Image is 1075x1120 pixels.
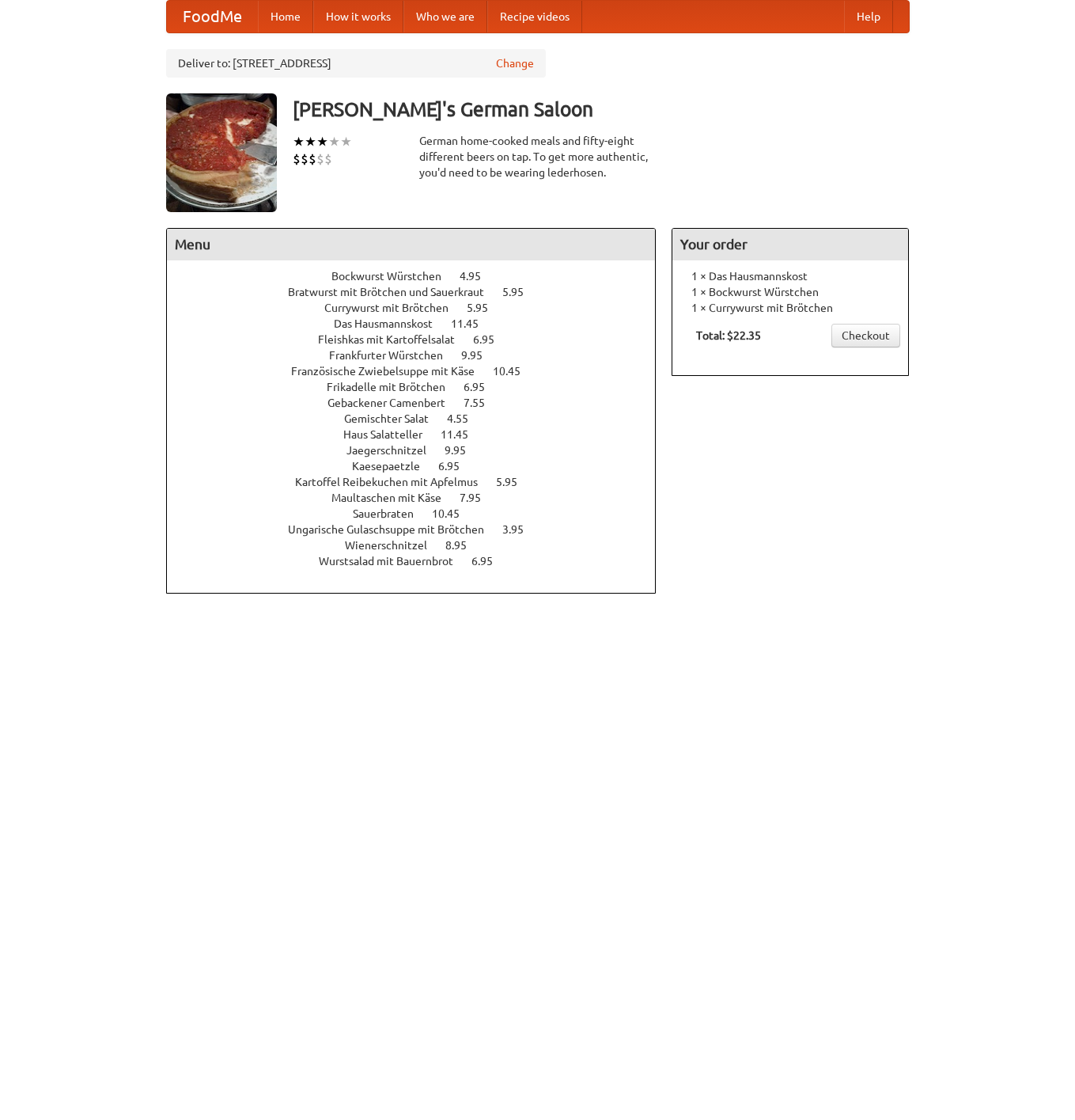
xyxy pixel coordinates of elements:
span: Jaegerschnitzel [346,444,442,457]
span: Sauerbraten [353,507,430,520]
span: Bockwurst Würstchen [331,270,457,283]
span: 4.55 [447,412,484,425]
span: 8.95 [445,539,483,552]
span: Currywurst mit Brötchen [324,302,464,314]
span: Wurstsalad mit Bauernbrot [319,555,469,568]
div: Deliver to: [STREET_ADDRESS] [166,49,546,78]
span: 6.95 [464,381,501,393]
span: Wienerschnitzel [345,539,443,552]
span: Ungarische Gulaschsuppe mit Brötchen [288,523,500,536]
a: Checkout [831,324,900,347]
span: Kaesepaetzle [352,460,436,473]
a: Help [844,1,893,32]
a: Frankfurter Würstchen 9.95 [329,349,512,362]
a: Currywurst mit Brötchen 5.95 [324,302,517,314]
span: 5.95 [467,302,504,314]
span: 9.95 [461,349,498,362]
span: 10.45 [493,365,536,378]
li: 1 × Currywurst mit Brötchen [680,300,900,316]
li: $ [316,150,324,168]
li: $ [324,150,332,168]
a: Sauerbraten 10.45 [353,507,489,520]
a: Home [258,1,313,32]
a: FoodMe [167,1,258,32]
span: Kartoffel Reibekuchen mit Apfelmus [295,476,494,488]
a: Bratwurst mit Brötchen und Sauerkraut 5.95 [288,286,553,298]
span: 6.95 [473,333,510,346]
span: Maultaschen mit Käse [331,492,457,504]
span: 6.95 [471,555,509,568]
a: Kaesepaetzle 6.95 [352,460,489,473]
span: 9.95 [445,444,482,457]
div: German home-cooked meals and fifty-eight different beers on tap. To get more authentic, you'd nee... [419,133,657,180]
li: $ [308,150,316,168]
a: Wurstsalad mit Bauernbrot 6.95 [319,555,522,568]
h3: [PERSON_NAME]'s German Saloon [293,93,910,125]
span: 3.95 [502,523,539,536]
a: Maultaschen mit Käse 7.95 [331,492,510,504]
h4: Your order [672,229,908,260]
a: Französische Zwiebelsuppe mit Käse 10.45 [291,365,550,378]
span: 4.95 [460,270,497,283]
span: 7.95 [460,492,497,504]
span: Frikadelle mit Brötchen [327,381,461,393]
a: Bockwurst Würstchen 4.95 [331,270,510,283]
img: angular.jpg [166,93,277,212]
li: $ [301,150,308,168]
b: Total: $22.35 [696,329,761,342]
span: 10.45 [432,507,475,520]
span: Haus Salatteller [343,428,438,441]
span: Gebackener Camenbert [327,397,461,409]
a: Ungarische Gulaschsuppe mit Brötchen 3.95 [288,523,553,536]
a: Haus Salatteller 11.45 [343,428,498,441]
span: Das Hausmannskost [334,317,449,330]
span: 6.95 [438,460,475,473]
a: Change [496,55,534,71]
a: Who we are [403,1,487,32]
a: Kartoffel Reibekuchen mit Apfelmus 5.95 [295,476,547,488]
a: Gebackener Camenbert 7.55 [327,397,514,409]
a: Gemischter Salat 4.55 [344,412,498,425]
span: Bratwurst mit Brötchen und Sauerkraut [288,286,500,298]
a: Recipe videos [487,1,582,32]
li: $ [293,150,301,168]
a: Wienerschnitzel 8.95 [345,539,496,552]
h4: Menu [167,229,656,260]
li: 1 × Das Hausmannskost [680,268,900,284]
span: Fleishkas mit Kartoffelsalat [318,333,471,346]
li: ★ [340,133,352,150]
li: ★ [305,133,316,150]
span: 7.55 [464,397,501,409]
a: How it works [313,1,403,32]
a: Das Hausmannskost 11.45 [334,317,508,330]
span: 5.95 [496,476,533,488]
span: 11.45 [441,428,484,441]
span: Gemischter Salat [344,412,445,425]
li: ★ [316,133,328,150]
span: Französische Zwiebelsuppe mit Käse [291,365,490,378]
span: 11.45 [451,317,494,330]
span: Frankfurter Würstchen [329,349,459,362]
li: 1 × Bockwurst Würstchen [680,284,900,300]
a: Fleishkas mit Kartoffelsalat 6.95 [318,333,524,346]
a: Frikadelle mit Brötchen 6.95 [327,381,514,393]
li: ★ [328,133,340,150]
span: 5.95 [502,286,539,298]
li: ★ [293,133,305,150]
a: Jaegerschnitzel 9.95 [346,444,495,457]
